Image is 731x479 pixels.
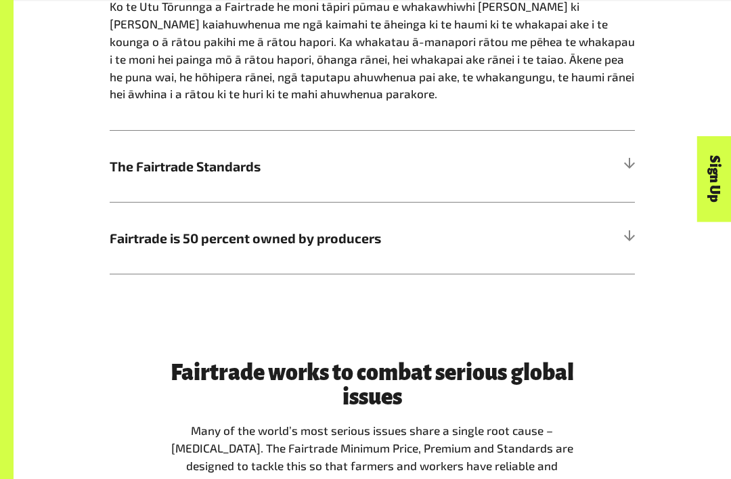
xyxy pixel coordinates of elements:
span: Fairtrade is 50 percent owned by producers [110,229,504,249]
span: The Fairtrade Standards [110,157,504,177]
h3: Fairtrade works to combat serious global issues [164,362,581,411]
